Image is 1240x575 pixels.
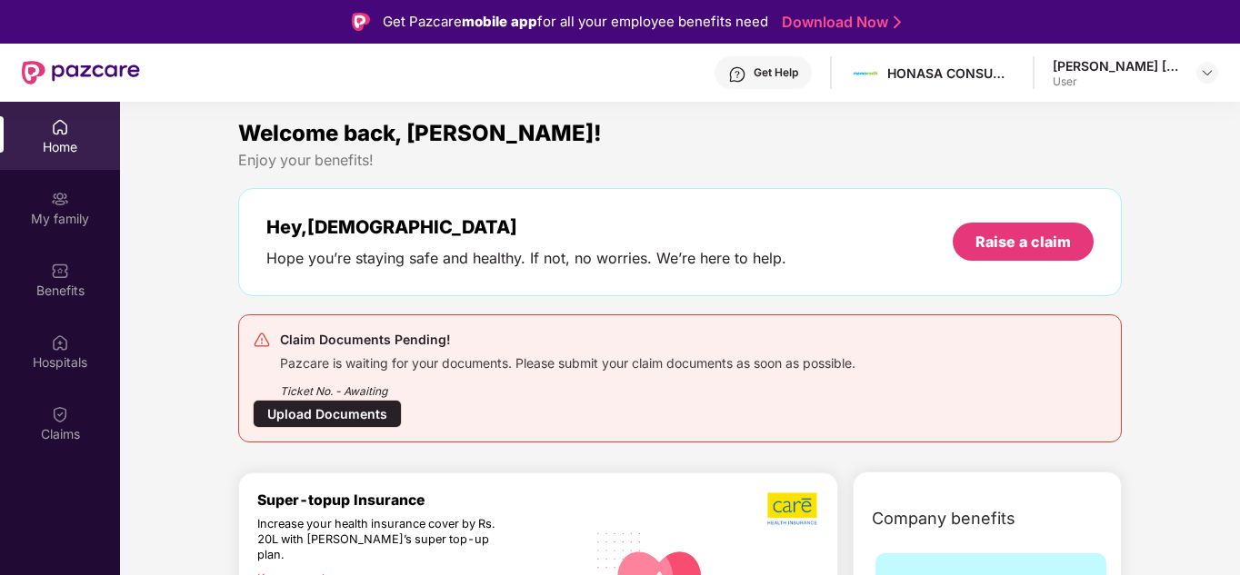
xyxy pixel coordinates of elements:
[1053,57,1180,74] div: [PERSON_NAME] [PERSON_NAME]
[887,64,1015,82] div: HONASA CONSUMER LIMITED
[22,61,140,84] img: New Pazcare Logo
[253,331,271,349] img: svg+xml;base64,PHN2ZyB4bWxucz0iaHR0cDovL3d3dy53My5vcmcvMjAwMC9zdmciIHdpZHRoPSIyNCIgaGVpZ2h0PSIyNC...
[782,13,895,32] a: Download Now
[257,517,506,563] div: Increase your health insurance cover by Rs. 20L with [PERSON_NAME]’s super top-up plan.
[754,65,798,80] div: Get Help
[728,65,746,84] img: svg+xml;base64,PHN2ZyBpZD0iSGVscC0zMngzMiIgeG1sbnM9Imh0dHA6Ly93d3cudzMub3JnLzIwMDAvc3ZnIiB3aWR0aD...
[253,400,402,428] div: Upload Documents
[383,11,768,33] div: Get Pazcare for all your employee benefits need
[975,232,1071,252] div: Raise a claim
[51,333,69,352] img: svg+xml;base64,PHN2ZyBpZD0iSG9zcGl0YWxzIiB4bWxucz0iaHR0cDovL3d3dy53My5vcmcvMjAwMC9zdmciIHdpZHRoPS...
[1200,65,1215,80] img: svg+xml;base64,PHN2ZyBpZD0iRHJvcGRvd24tMzJ4MzIiIHhtbG5zPSJodHRwOi8vd3d3LnczLm9yZy8yMDAwL3N2ZyIgd2...
[51,118,69,136] img: svg+xml;base64,PHN2ZyBpZD0iSG9tZSIgeG1sbnM9Imh0dHA6Ly93d3cudzMub3JnLzIwMDAvc3ZnIiB3aWR0aD0iMjAiIG...
[51,405,69,423] img: svg+xml;base64,PHN2ZyBpZD0iQ2xhaW0iIHhtbG5zPSJodHRwOi8vd3d3LnczLm9yZy8yMDAwL3N2ZyIgd2lkdGg9IjIwIi...
[257,491,585,509] div: Super-topup Insurance
[872,506,1015,531] span: Company benefits
[894,13,901,32] img: Stroke
[280,372,855,400] div: Ticket No. - Awaiting
[266,216,786,238] div: Hey, [DEMOGRAPHIC_DATA]
[238,120,602,146] span: Welcome back, [PERSON_NAME]!
[767,491,819,526] img: b5dec4f62d2307b9de63beb79f102df3.png
[853,60,879,86] img: Mamaearth%20Logo.jpg
[462,13,537,30] strong: mobile app
[51,262,69,280] img: svg+xml;base64,PHN2ZyBpZD0iQmVuZWZpdHMiIHhtbG5zPSJodHRwOi8vd3d3LnczLm9yZy8yMDAwL3N2ZyIgd2lkdGg9Ij...
[352,13,370,31] img: Logo
[280,351,855,372] div: Pazcare is waiting for your documents. Please submit your claim documents as soon as possible.
[280,329,855,351] div: Claim Documents Pending!
[51,190,69,208] img: svg+xml;base64,PHN2ZyB3aWR0aD0iMjAiIGhlaWdodD0iMjAiIHZpZXdCb3g9IjAgMCAyMCAyMCIgZmlsbD0ibm9uZSIgeG...
[266,249,786,268] div: Hope you’re staying safe and healthy. If not, no worries. We’re here to help.
[1053,74,1180,89] div: User
[238,151,1122,170] div: Enjoy your benefits!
